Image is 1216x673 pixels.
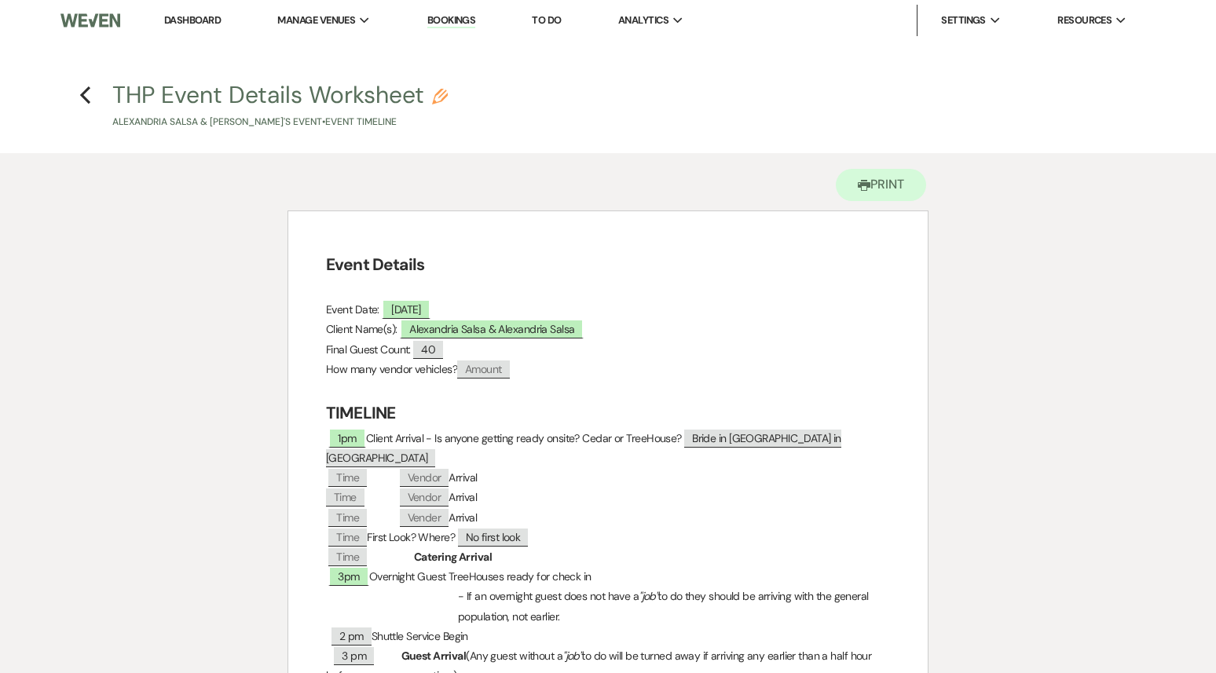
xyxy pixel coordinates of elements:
p: First Look? Where? [326,528,890,547]
p: Arrival [326,488,890,507]
span: 2 pm [331,627,372,646]
p: Arrival [326,468,890,488]
span: Vender [400,509,449,527]
strong: Guest Arrival [401,649,467,663]
span: Analytics [618,13,668,28]
p: Client Name(s): [326,320,890,339]
p: Alexandria Salsa & [PERSON_NAME]'s Event • Event Timeline [112,115,448,130]
span: Time [328,469,367,487]
p: Arrival [326,508,890,528]
span: Vendor [400,488,449,507]
strong: Event Details [326,254,424,276]
button: Print [836,169,926,201]
p: Event Date: [326,300,890,320]
span: 1pm [328,428,365,448]
a: To Do [532,13,561,27]
span: Vendor [400,469,449,487]
strong: TIMELINE [326,402,395,424]
span: Bride in [GEOGRAPHIC_DATA] in [GEOGRAPHIC_DATA] [326,430,841,467]
span: [DATE] [382,299,430,319]
p: - If an overnight guest does not have a to do they should be arriving with the general population... [326,587,890,626]
span: Time [328,529,367,547]
a: Bookings [427,13,476,28]
img: Weven Logo [60,4,119,37]
p: Final Guest Count: [326,340,890,360]
span: 3 pm [334,647,374,665]
a: Dashboard [164,13,221,27]
span: Resources [1057,13,1112,28]
button: THP Event Details WorksheetAlexandria Salsa & [PERSON_NAME]'s Event•Event Timeline [112,83,448,130]
span: Time [326,488,364,507]
strong: Catering Arrival [414,550,492,564]
span: Manage Venues [277,13,355,28]
span: Time [328,548,367,566]
span: 40 [413,341,443,359]
em: "job" [639,589,657,603]
span: Time [328,509,367,527]
p: Overnight Guest TreeHouses ready for check in [326,567,890,587]
span: Alexandria Salsa & Alexandria Salsa [400,319,584,338]
span: Amount [457,360,510,379]
p: Shuttle Service Begin [326,627,890,646]
span: 3pm [328,566,368,586]
span: Settings [941,13,986,28]
em: "job" [562,649,581,663]
span: No first look [458,529,529,547]
p: Client Arrival - Is anyone getting ready onsite? Cedar or TreeHouse? [326,429,890,468]
p: How many vendor vehicles? [326,360,890,379]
